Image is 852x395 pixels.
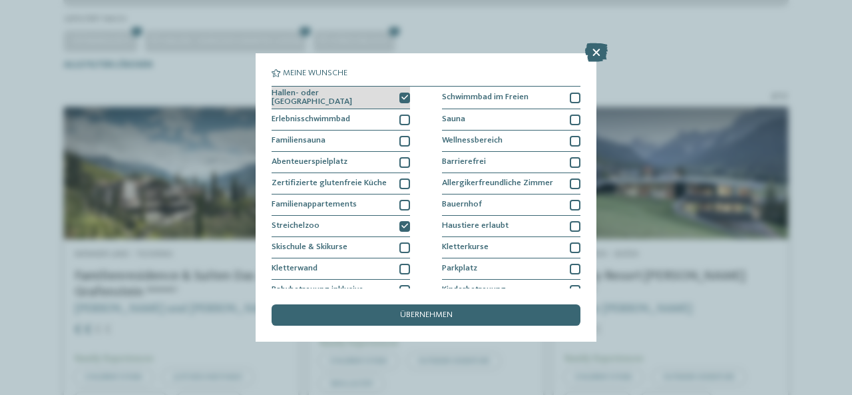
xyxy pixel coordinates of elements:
span: Allergikerfreundliche Zimmer [442,179,553,188]
span: Parkplatz [442,264,477,273]
span: Schwimmbad im Freien [442,93,529,102]
span: Zertifizierte glutenfreie Küche [272,179,387,188]
span: Familienappartements [272,200,357,209]
span: Skischule & Skikurse [272,243,347,252]
span: übernehmen [400,311,453,320]
span: Kinderbetreuung [442,286,506,294]
span: Wellnessbereich [442,137,503,145]
span: Barrierefrei [442,158,486,167]
span: Sauna [442,115,465,124]
span: Abenteuerspielplatz [272,158,347,167]
span: Erlebnisschwimmbad [272,115,350,124]
span: Familiensauna [272,137,325,145]
span: Bauernhof [442,200,482,209]
span: Kletterwand [272,264,318,273]
span: Kletterkurse [442,243,489,252]
span: Hallen- oder [GEOGRAPHIC_DATA] [272,89,391,107]
span: Babybetreuung inklusive [272,286,363,294]
span: Streichelzoo [272,222,319,230]
span: Meine Wünsche [283,69,347,78]
span: Haustiere erlaubt [442,222,509,230]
